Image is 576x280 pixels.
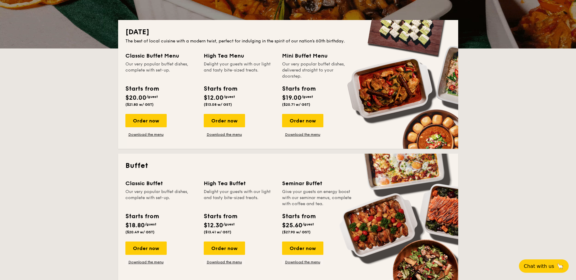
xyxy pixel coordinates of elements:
a: Download the menu [282,260,323,265]
div: High Tea Buffet [204,179,275,188]
div: Starts from [282,84,315,93]
span: ($21.80 w/ GST) [125,102,154,107]
div: Starts from [125,84,158,93]
span: ($27.90 w/ GST) [282,230,311,234]
span: $25.60 [282,222,302,229]
span: ($13.41 w/ GST) [204,230,231,234]
span: $18.80 [125,222,145,229]
h2: [DATE] [125,27,451,37]
div: Classic Buffet Menu [125,52,196,60]
span: 🦙 [557,263,564,270]
button: Chat with us🦙 [519,259,569,273]
span: $12.30 [204,222,223,229]
div: Delight your guests with our light and tasty bite-sized treats. [204,189,275,207]
span: /guest [302,95,313,99]
a: Download the menu [204,260,245,265]
span: $20.00 [125,94,146,102]
span: ($20.71 w/ GST) [282,102,310,107]
div: The best of local cuisine with a modern twist, perfect for indulging in the spirit of our nation’... [125,38,451,44]
span: $19.00 [282,94,302,102]
div: Starts from [204,212,237,221]
div: Delight your guests with our light and tasty bite-sized treats. [204,61,275,79]
a: Download the menu [125,132,167,137]
div: Order now [204,114,245,127]
span: $12.00 [204,94,223,102]
span: /guest [302,222,314,226]
span: Chat with us [524,263,554,269]
div: Our very popular buffet dishes, complete with set-up. [125,61,196,79]
a: Download the menu [204,132,245,137]
a: Download the menu [282,132,323,137]
span: /guest [223,222,235,226]
span: ($20.49 w/ GST) [125,230,155,234]
h2: Buffet [125,161,451,171]
div: Order now [204,242,245,255]
div: Seminar Buffet [282,179,353,188]
div: Order now [125,114,167,127]
span: /guest [223,95,235,99]
div: Starts from [204,84,237,93]
div: Starts from [282,212,315,221]
div: Order now [125,242,167,255]
span: /guest [146,95,158,99]
span: /guest [145,222,156,226]
div: Order now [282,114,323,127]
div: High Tea Menu [204,52,275,60]
div: Classic Buffet [125,179,196,188]
div: Mini Buffet Menu [282,52,353,60]
span: ($13.08 w/ GST) [204,102,232,107]
div: Give your guests an energy boost with our seminar menus, complete with coffee and tea. [282,189,353,207]
div: Our very popular buffet dishes, complete with set-up. [125,189,196,207]
a: Download the menu [125,260,167,265]
div: Starts from [125,212,158,221]
div: Our very popular buffet dishes, delivered straight to your doorstep. [282,61,353,79]
div: Order now [282,242,323,255]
